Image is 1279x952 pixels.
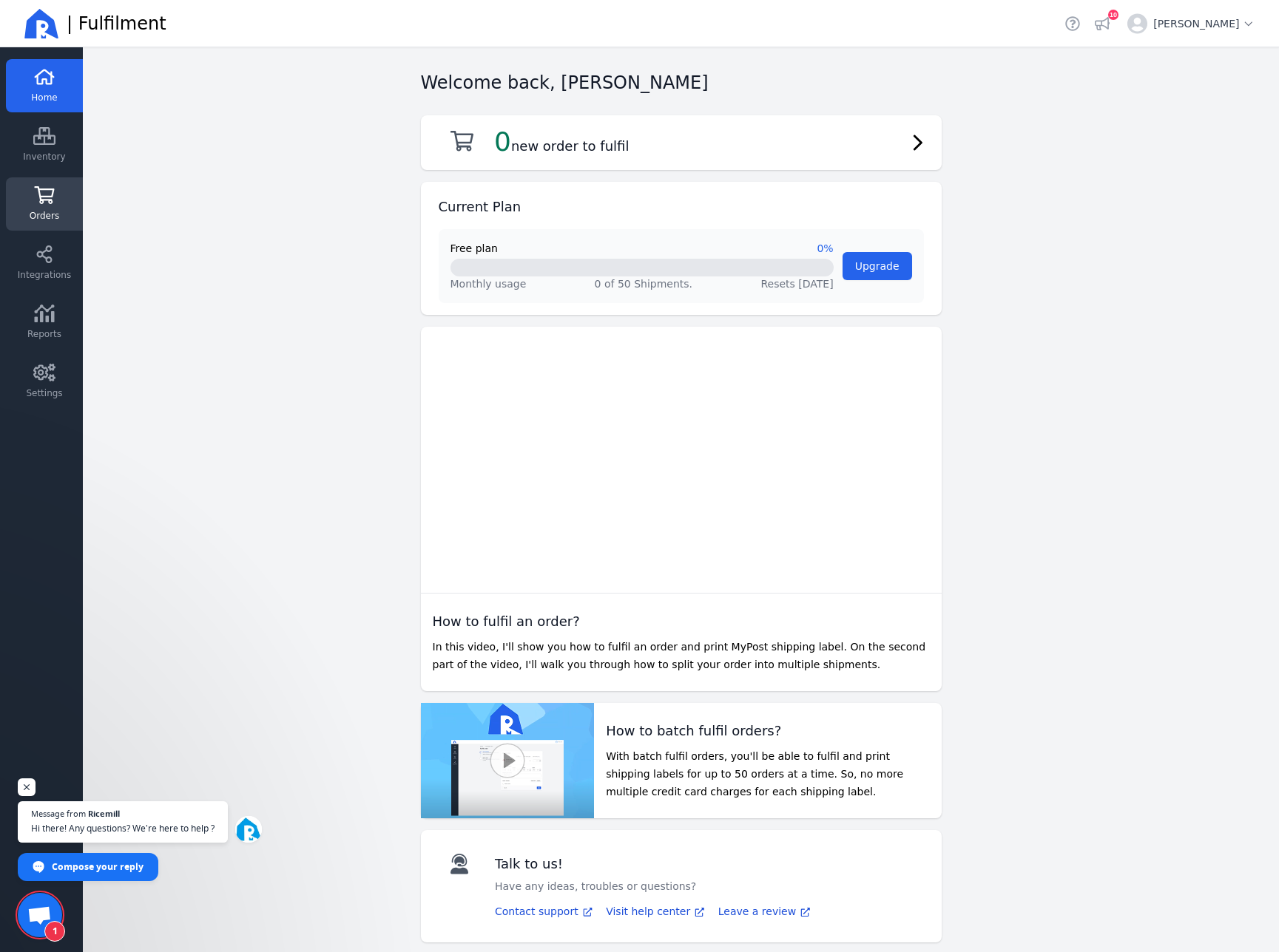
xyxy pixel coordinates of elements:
h2: Talk to us! [495,854,696,874]
h2: How to batch fulfil orders? [606,721,929,741]
button: [PERSON_NAME] [1121,7,1261,40]
span: Contact support [495,905,578,917]
span: Free plan [450,241,498,256]
span: 0% [817,241,833,256]
span: Home [31,92,57,103]
h2: How to fulfil an order? [433,611,930,632]
button: Upgrade [843,252,912,280]
p: With batch fulfil orders, you'll be able to fulfil and print shipping labels for up to 50 orders ... [606,747,929,800]
iframe: fEgNuWG876c [421,327,942,593]
span: [PERSON_NAME] [1153,16,1255,31]
span: Orders [30,210,59,222]
span: | Fulfilment [67,12,166,35]
p: In this video, I'll show you how to fulfil an order and print MyPost shipping label. On the secon... [433,638,930,673]
a: Helpdesk [1062,13,1083,34]
span: 1 [44,921,65,942]
span: Integrations [18,269,71,281]
span: Hi there! Any questions? We’re here to help ? [31,821,215,835]
span: Ricemill [88,809,120,817]
span: Reports [27,328,61,340]
span: Have any ideas, troubles or questions? [495,880,696,892]
span: Upgrade [855,260,900,272]
span: 0 of 50 Shipments. [595,278,692,290]
span: Settings [26,387,62,399]
span: Leave a review [718,905,796,917]
span: Compose your reply [52,854,144,880]
span: Visit help center [606,905,690,917]
h2: new order to fulfil [494,127,629,157]
span: Resets [DATE] [760,278,833,290]
span: Monthly usage [450,276,527,291]
img: Ricemill Logo [24,6,59,41]
span: 0 [494,126,511,157]
a: Visit help center [606,904,706,919]
a: Open chat [18,893,62,937]
button: 10 [1092,13,1113,34]
h2: Welcome back, [PERSON_NAME] [421,71,709,95]
h2: Current Plan [439,197,522,217]
div: 10 [1108,10,1118,20]
span: Inventory [23,151,65,163]
span: Message from [31,809,86,817]
a: Contact support [495,904,594,919]
a: Leave a review [718,904,812,919]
